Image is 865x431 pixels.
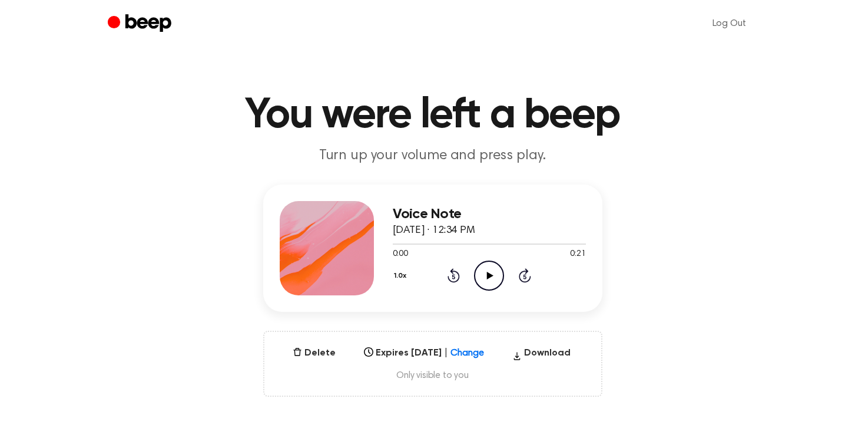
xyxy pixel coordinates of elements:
p: Turn up your volume and press play. [207,146,659,166]
button: Download [508,346,575,365]
span: [DATE] · 12:34 PM [393,225,475,236]
button: Delete [288,346,340,360]
span: Only visible to you [279,370,587,381]
span: 0:21 [570,248,585,261]
button: 1.0x [393,266,411,286]
span: 0:00 [393,248,408,261]
h1: You were left a beep [131,94,734,137]
a: Beep [108,12,174,35]
h3: Voice Note [393,206,586,222]
a: Log Out [701,9,758,38]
